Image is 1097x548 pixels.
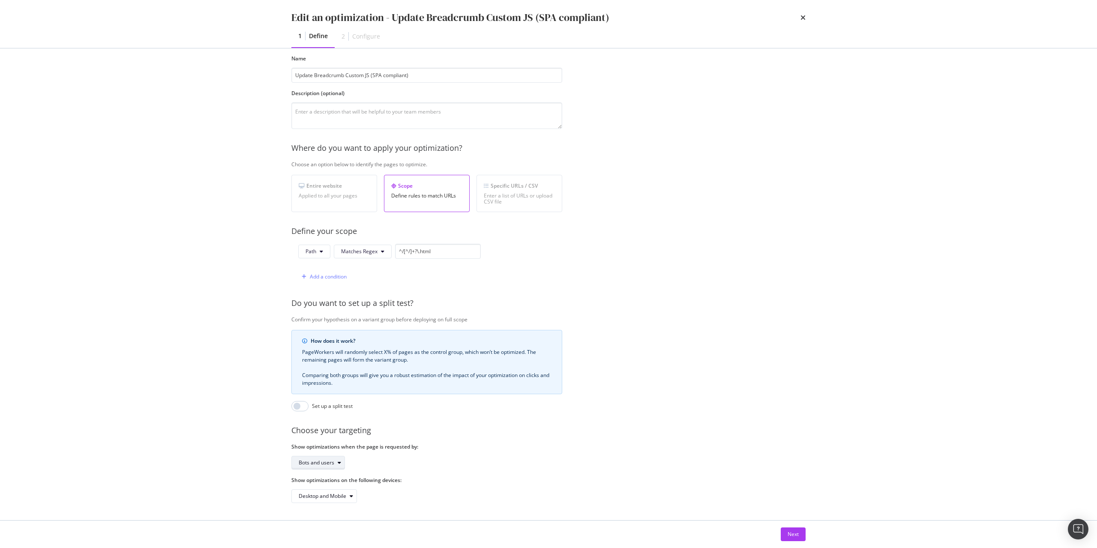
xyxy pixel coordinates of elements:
div: PageWorkers will randomly select X% of pages as the control group, which won’t be optimized. The ... [302,348,551,387]
div: Open Intercom Messenger [1068,519,1088,539]
div: Choose an option below to identify the pages to optimize. [291,161,848,168]
label: Show optimizations on the following devices: [291,476,562,484]
label: Description (optional) [291,90,562,97]
button: Next [781,527,806,541]
label: Show optimizations when the page is requested by: [291,443,562,450]
button: Path [298,245,330,258]
button: Add a condition [298,270,347,284]
div: Confirm your hypothesis on a variant group before deploying on full scope [291,316,848,323]
input: Enter an optimization name to easily find it back [291,68,562,83]
div: Applied to all your pages [299,193,370,199]
label: Name [291,55,562,62]
div: Set up a split test [312,402,353,410]
button: Matches Regex [334,245,392,258]
div: Scope [391,182,462,189]
div: info banner [291,330,562,394]
div: Bots and users [299,460,334,465]
div: Configure [352,32,380,41]
div: Enter a list of URLs or upload CSV file [484,193,555,205]
div: Desktop and Mobile [299,494,346,499]
span: Path [306,248,316,255]
div: Do you want to set up a split test? [291,298,848,309]
span: Matches Regex [341,248,378,255]
div: Where do you want to apply your optimization? [291,143,848,154]
button: Desktop and Mobile [291,489,357,503]
div: Define rules to match URLs [391,193,462,199]
div: Choose your targeting [291,425,848,436]
div: 1 [298,32,302,40]
div: 2 [342,32,345,41]
div: Next [788,530,799,538]
div: Entire website [299,182,370,189]
div: Edit an optimization - Update Breadcrumb Custom JS (SPA compliant) [291,10,609,25]
div: Add a condition [310,273,347,280]
button: Bots and users [291,456,345,470]
div: times [800,10,806,25]
div: Define your scope [291,226,848,237]
div: How does it work? [311,337,551,345]
div: Define [309,32,328,40]
div: Specific URLs / CSV [484,182,555,189]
